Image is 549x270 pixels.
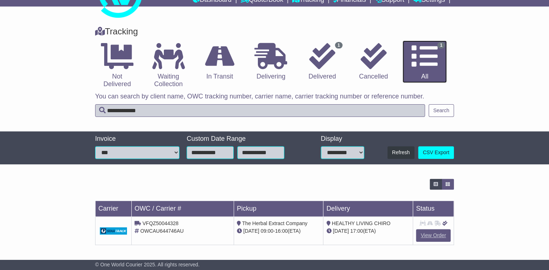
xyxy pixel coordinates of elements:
td: Pickup [234,201,323,217]
div: Display [321,135,365,143]
span: 1 [437,42,445,48]
td: OWC / Carrier # [132,201,234,217]
span: OWCAU644746AU [140,228,184,234]
a: 1 Delivered [300,41,344,83]
button: Refresh [387,146,414,159]
span: 17:00 [350,228,363,234]
a: Cancelled [352,41,396,83]
div: Tracking [91,26,457,37]
div: (ETA) [326,227,410,235]
span: VFQZ50044328 [142,220,179,226]
span: [DATE] [243,228,259,234]
a: Not Delivered [95,41,139,91]
span: 16:00 [275,228,288,234]
td: Carrier [95,201,132,217]
span: [DATE] [333,228,349,234]
span: © One World Courier 2025. All rights reserved. [95,262,200,267]
td: Delivery [323,201,413,217]
a: Waiting Collection [146,41,191,91]
div: - (ETA) [237,227,320,235]
span: The Herbal Extract Company [242,220,307,226]
p: You can search by client name, OWC tracking number, carrier name, carrier tracking number or refe... [95,93,454,101]
a: CSV Export [418,146,454,159]
img: GetCarrierServiceDarkLogo [100,227,127,235]
div: Custom Date Range [187,135,301,143]
a: View Order [416,229,451,242]
button: Search [429,104,454,117]
div: Invoice [95,135,179,143]
span: HEALTHY LIVING CHIRO [332,220,390,226]
a: In Transit [197,41,242,83]
td: Status [413,201,454,217]
a: Delivering [249,41,293,83]
span: 1 [335,42,342,48]
span: 09:00 [261,228,273,234]
a: 1 All [403,41,447,83]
